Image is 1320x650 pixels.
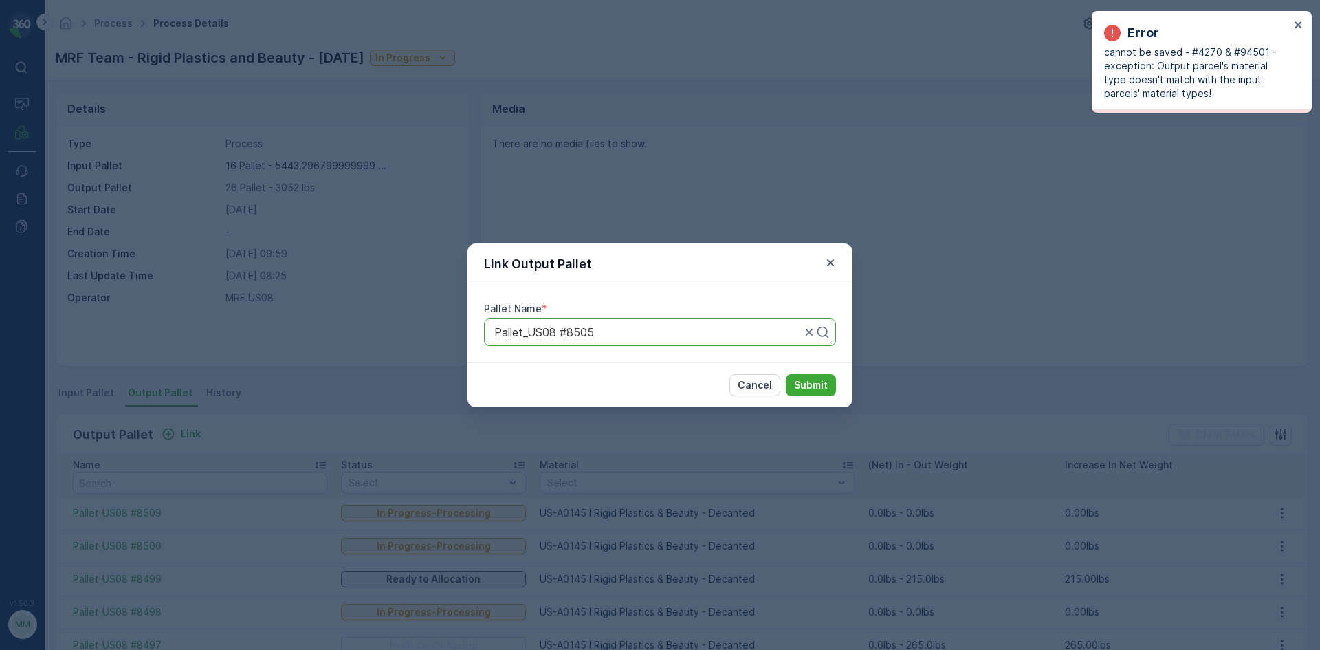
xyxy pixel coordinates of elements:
button: close [1294,19,1303,32]
p: Link Output Pallet [484,254,592,274]
p: Cancel [738,378,772,392]
label: Pallet Name [484,303,542,314]
p: Error [1127,23,1159,43]
button: Cancel [729,374,780,396]
p: Submit [794,378,828,392]
button: Submit [786,374,836,396]
p: cannot be saved - #4270 & #94501 - exception: Output parcel's material type doesn't match with th... [1104,45,1290,100]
